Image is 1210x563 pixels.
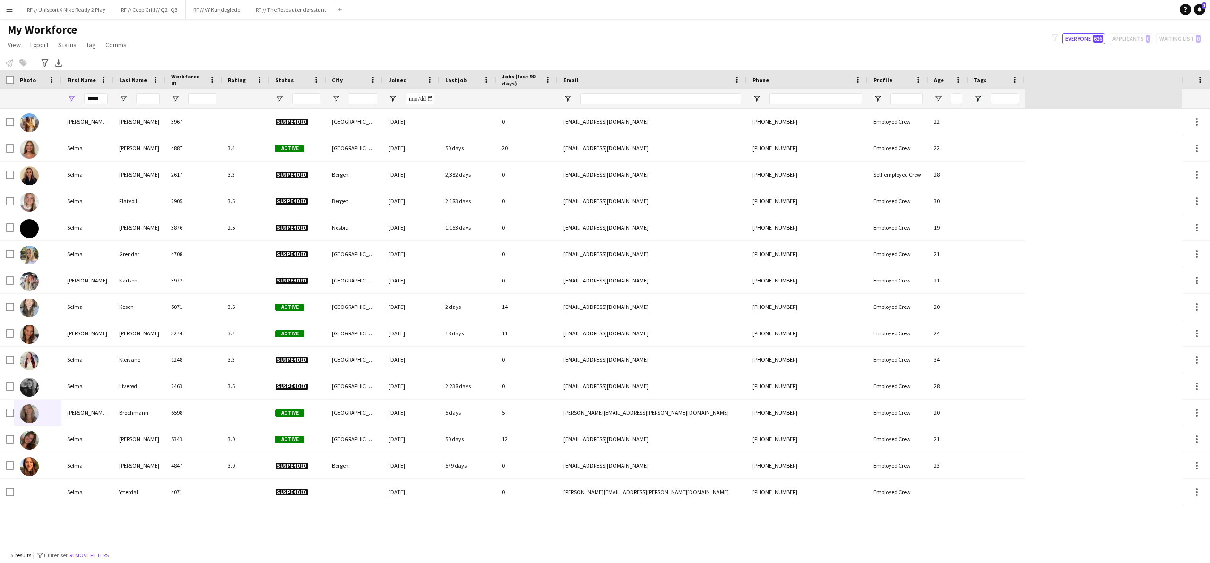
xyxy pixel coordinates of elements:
[113,479,165,505] div: Ytterdal
[275,171,308,179] span: Suspended
[61,452,113,478] div: Selma
[868,267,928,293] div: Employed Crew
[326,320,383,346] div: [GEOGRAPHIC_DATA]
[868,347,928,373] div: Employed Crew
[747,135,868,161] div: [PHONE_NUMBER]
[136,93,160,104] input: Last Name Filter Input
[20,193,39,212] img: Selma Flatvoll
[275,357,308,364] span: Suspended
[928,294,968,320] div: 20
[20,325,39,344] img: Selma Kheloufi Hansen
[974,94,982,103] button: Open Filter Menu
[1062,33,1105,44] button: Everyone626
[934,77,944,84] span: Age
[496,400,558,426] div: 5
[383,294,440,320] div: [DATE]
[928,135,968,161] div: 22
[326,214,383,240] div: Nesbru
[440,188,496,214] div: 2,183 days
[61,241,113,267] div: Selma
[752,94,761,103] button: Open Filter Menu
[383,479,440,505] div: [DATE]
[383,109,440,135] div: [DATE]
[84,93,108,104] input: First Name Filter Input
[440,373,496,399] div: 2,238 days
[383,188,440,214] div: [DATE]
[61,400,113,426] div: [PERSON_NAME] [PERSON_NAME]
[20,378,39,397] img: Selma Liverød
[445,77,467,84] span: Last job
[747,109,868,135] div: [PHONE_NUMBER]
[563,94,572,103] button: Open Filter Menu
[747,479,868,505] div: [PHONE_NUMBER]
[54,39,80,51] a: Status
[747,162,868,188] div: [PHONE_NUMBER]
[440,214,496,240] div: 1,153 days
[496,294,558,320] div: 14
[61,426,113,452] div: Selma
[20,272,39,291] img: Selma Gudim Karlsen
[30,41,49,49] span: Export
[113,426,165,452] div: [PERSON_NAME]
[4,39,25,51] a: View
[558,135,747,161] div: [EMAIL_ADDRESS][DOMAIN_NAME]
[558,452,747,478] div: [EMAIL_ADDRESS][DOMAIN_NAME]
[20,404,39,423] img: Selma Louisa Brochmann
[165,267,222,293] div: 3972
[86,41,96,49] span: Tag
[326,109,383,135] div: [GEOGRAPHIC_DATA]
[496,241,558,267] div: 0
[974,77,986,84] span: Tags
[383,320,440,346] div: [DATE]
[222,294,269,320] div: 3.5
[275,330,304,337] span: Active
[68,550,111,561] button: Remove filters
[19,0,113,19] button: RF // Unisport X Nike Ready 2 Play
[165,320,222,346] div: 3274
[61,373,113,399] div: Selma
[228,77,246,84] span: Rating
[113,214,165,240] div: [PERSON_NAME]
[102,39,130,51] a: Comms
[113,109,165,135] div: [PERSON_NAME]
[440,426,496,452] div: 50 days
[383,426,440,452] div: [DATE]
[43,552,68,559] span: 1 filter set
[326,135,383,161] div: [GEOGRAPHIC_DATA]
[389,77,407,84] span: Joined
[20,457,39,476] img: Selma Winther
[326,267,383,293] div: [GEOGRAPHIC_DATA]
[558,241,747,267] div: [EMAIL_ADDRESS][DOMAIN_NAME]
[496,373,558,399] div: 0
[165,294,222,320] div: 5071
[332,94,340,103] button: Open Filter Menu
[873,77,892,84] span: Profile
[326,400,383,426] div: [GEOGRAPHIC_DATA]
[383,214,440,240] div: [DATE]
[747,373,868,399] div: [PHONE_NUMBER]
[383,162,440,188] div: [DATE]
[171,73,205,87] span: Workforce ID
[222,320,269,346] div: 3.7
[752,77,769,84] span: Phone
[165,373,222,399] div: 2463
[326,426,383,452] div: [GEOGRAPHIC_DATA]
[868,400,928,426] div: Employed Crew
[326,347,383,373] div: [GEOGRAPHIC_DATA]
[502,73,541,87] span: Jobs (last 90 days)
[868,373,928,399] div: Employed Crew
[928,373,968,399] div: 28
[67,94,76,103] button: Open Filter Menu
[113,162,165,188] div: [PERSON_NAME]
[558,479,747,505] div: [PERSON_NAME][EMAIL_ADDRESS][PERSON_NAME][DOMAIN_NAME]
[890,93,923,104] input: Profile Filter Input
[39,57,51,68] app-action-btn: Advanced filters
[275,462,308,469] span: Suspended
[165,188,222,214] div: 2905
[747,426,868,452] div: [PHONE_NUMBER]
[53,57,64,68] app-action-btn: Export XLSX
[1093,35,1103,43] span: 626
[8,41,21,49] span: View
[383,347,440,373] div: [DATE]
[113,188,165,214] div: Flatvoll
